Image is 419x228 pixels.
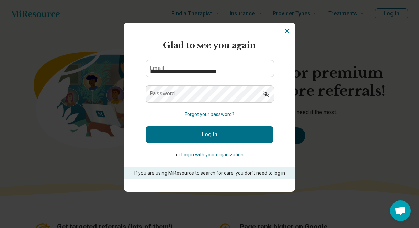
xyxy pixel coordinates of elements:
button: Forgot your password? [185,111,234,118]
label: Email [150,65,164,71]
p: or [146,151,273,158]
button: Show password [258,85,273,102]
p: If you are using MiResource to search for care, you don’t need to log in [133,169,286,177]
button: Log in with your organization [181,151,244,158]
section: Login Dialog [124,23,295,192]
button: Log In [146,126,273,143]
label: Password [150,91,175,96]
button: Dismiss [283,27,291,35]
h2: Glad to see you again [146,39,273,52]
